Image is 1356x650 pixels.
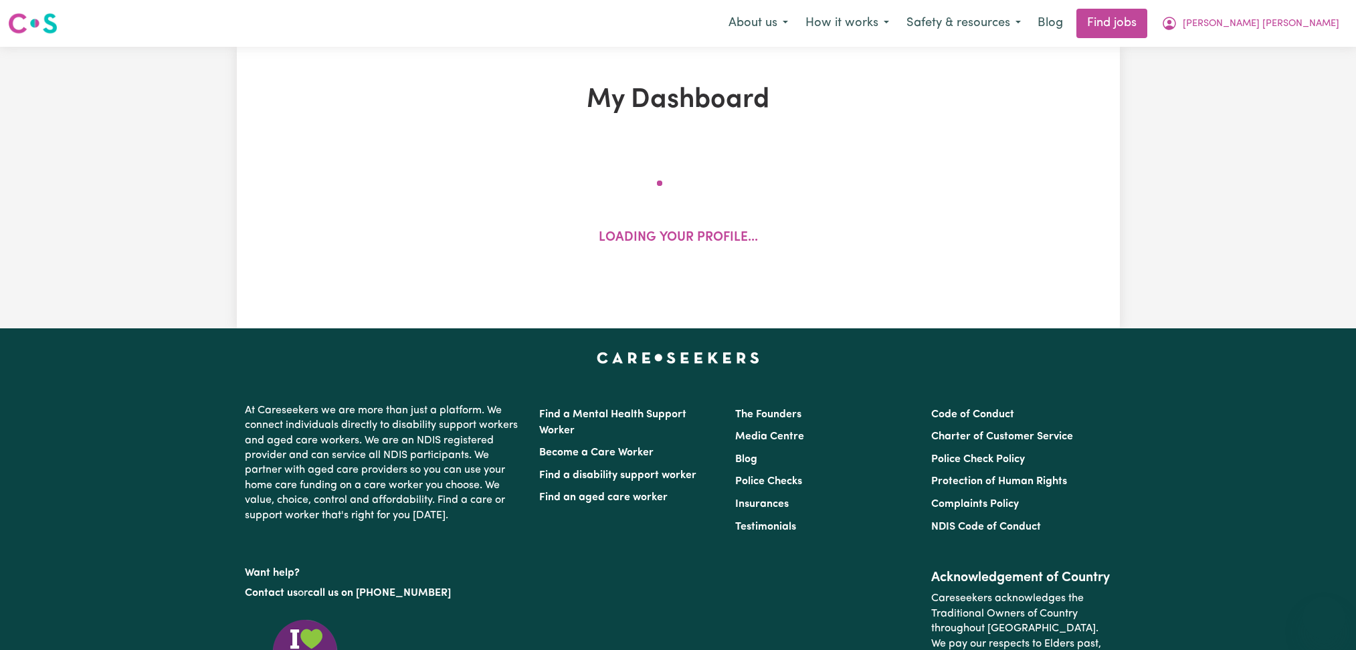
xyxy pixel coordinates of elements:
h2: Acknowledgement of Country [931,570,1111,586]
button: My Account [1153,9,1348,37]
a: Contact us [245,588,298,599]
a: Become a Care Worker [539,447,654,458]
a: Insurances [735,499,789,510]
a: Blog [1030,9,1071,38]
a: Find a Mental Health Support Worker [539,409,686,436]
a: Charter of Customer Service [931,431,1073,442]
a: Testimonials [735,522,796,532]
button: Safety & resources [898,9,1030,37]
iframe: Button to launch messaging window [1302,597,1345,639]
img: Careseekers logo [8,11,58,35]
a: Blog [735,454,757,465]
button: About us [720,9,797,37]
a: Police Check Policy [931,454,1025,465]
a: Complaints Policy [931,499,1019,510]
a: Code of Conduct [931,409,1014,420]
a: Protection of Human Rights [931,476,1067,487]
a: Careseekers logo [8,8,58,39]
a: The Founders [735,409,801,420]
a: Find jobs [1076,9,1147,38]
a: Police Checks [735,476,802,487]
a: Find a disability support worker [539,470,696,481]
h1: My Dashboard [392,84,965,116]
p: Want help? [245,560,523,580]
button: How it works [797,9,898,37]
p: At Careseekers we are more than just a platform. We connect individuals directly to disability su... [245,398,523,528]
a: Careseekers home page [597,352,759,363]
p: or [245,580,523,606]
a: Media Centre [735,431,804,442]
p: Loading your profile... [599,229,758,248]
a: NDIS Code of Conduct [931,522,1041,532]
span: [PERSON_NAME] [PERSON_NAME] [1183,17,1339,31]
a: call us on [PHONE_NUMBER] [308,588,451,599]
a: Find an aged care worker [539,492,668,503]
